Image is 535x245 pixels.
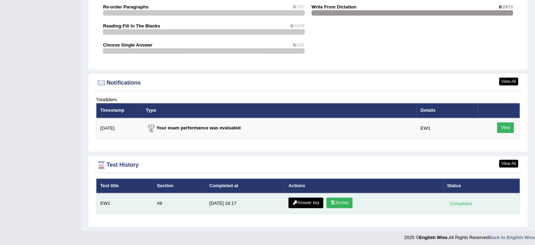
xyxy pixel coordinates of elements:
span: /325 [295,42,304,48]
td: EW1 [96,193,153,214]
a: View All [499,78,518,85]
span: 0 [293,42,295,48]
th: Section [153,178,205,193]
div: Test History [96,160,520,170]
th: Completed at [205,178,285,193]
td: All [153,193,205,214]
a: Scores [326,197,352,208]
th: Actions [285,178,443,193]
span: /2873 [501,4,513,10]
a: Answer key [288,197,323,208]
strong: English Wise. [419,235,448,240]
th: Status [443,178,520,193]
span: 0 [293,4,295,10]
strong: Choose Single Answer [103,42,152,48]
div: Completed [447,200,475,207]
div: Total item. [96,96,520,103]
strong: Re-order Paragraphs [103,4,148,10]
strong: Reading:Fill In The Blanks [103,23,160,29]
b: 1 [106,97,108,102]
div: Notifications [96,78,520,88]
strong: Your exam performance was evaluated [146,125,241,130]
div: 2025 © All Rights Reserved [404,231,535,241]
strong: Write From Dictation [312,4,357,10]
span: 0 [291,23,293,29]
a: View [497,122,514,133]
td: EW1 [416,118,477,139]
th: Details [416,103,477,118]
th: Timestamp [96,103,142,118]
span: 0 [499,4,501,10]
a: Back to English Wise [489,235,535,240]
td: [DATE] [96,118,142,139]
th: Test title [96,178,153,193]
a: View All [499,160,518,167]
span: /1078 [293,23,305,29]
th: Type [142,103,417,118]
span: /767 [295,4,304,10]
td: [DATE] 18:17 [205,193,285,214]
